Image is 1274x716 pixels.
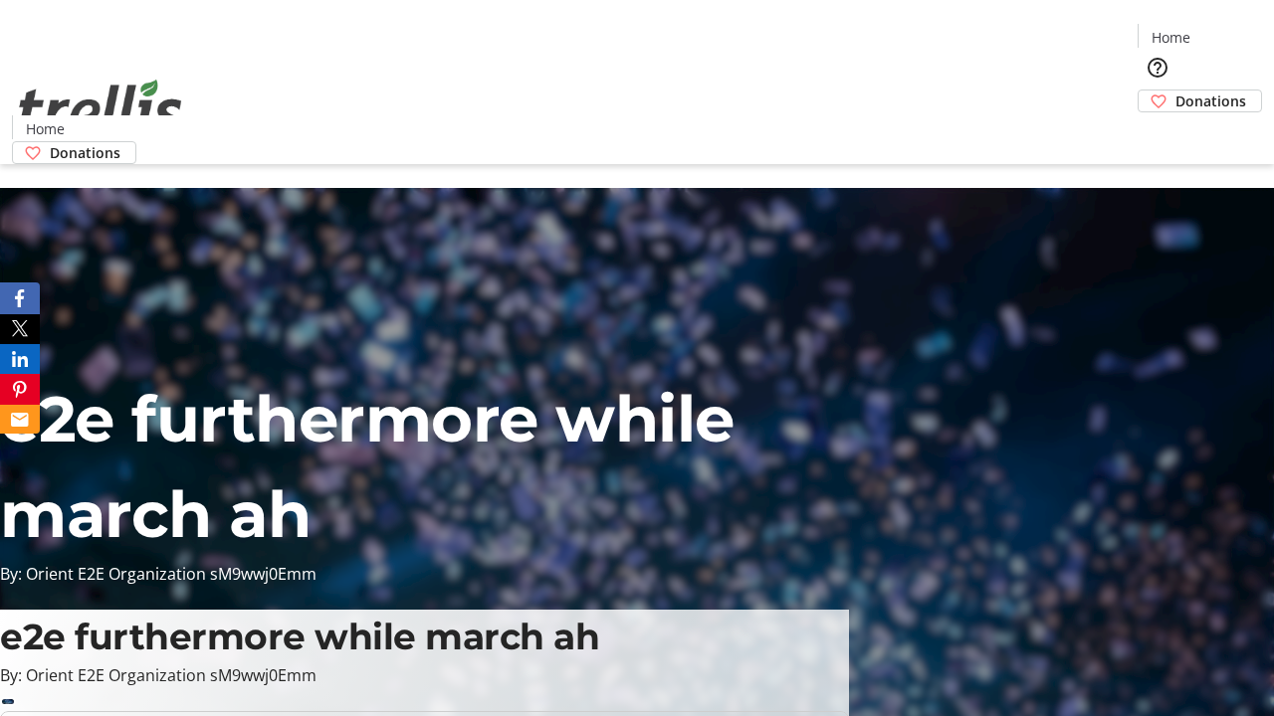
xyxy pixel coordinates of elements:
a: Donations [12,141,136,164]
img: Orient E2E Organization sM9wwj0Emm's Logo [12,58,189,157]
button: Cart [1138,112,1177,152]
span: Donations [1175,90,1246,111]
span: Donations [50,142,120,163]
a: Home [13,118,77,139]
a: Home [1139,27,1202,48]
a: Donations [1138,89,1262,112]
span: Home [1152,27,1190,48]
button: Help [1138,48,1177,88]
span: Home [26,118,65,139]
